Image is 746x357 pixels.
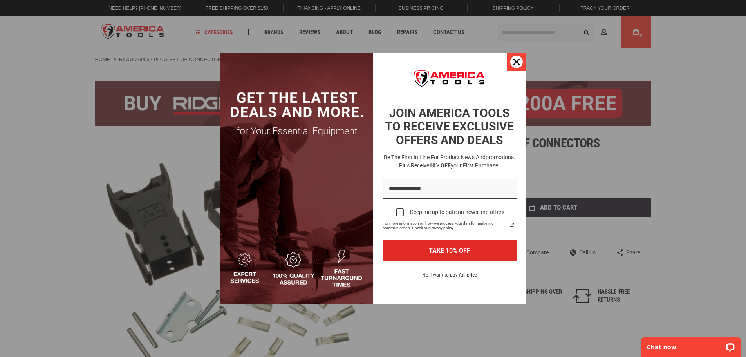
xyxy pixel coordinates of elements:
[383,240,517,261] button: TAKE 10% OFF
[383,221,507,230] span: For more information on how we process your data for marketing communication. Check our Privacy p...
[383,179,517,199] input: Email field
[416,271,483,284] button: No, I want to pay full price
[410,209,504,216] div: Keep me up to date on news and offers
[507,53,526,71] button: Close
[513,59,520,65] svg: close icon
[636,332,746,357] iframe: LiveChat chat widget
[507,220,517,229] a: Read our Privacy Policy
[429,162,451,169] strong: 10% OFF
[381,153,518,170] h3: Be the first in line for product news and
[385,106,514,147] strong: JOIN AMERICA TOOLS TO RECEIVE EXCLUSIVE OFFERS AND DEALS
[507,220,517,229] svg: link icon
